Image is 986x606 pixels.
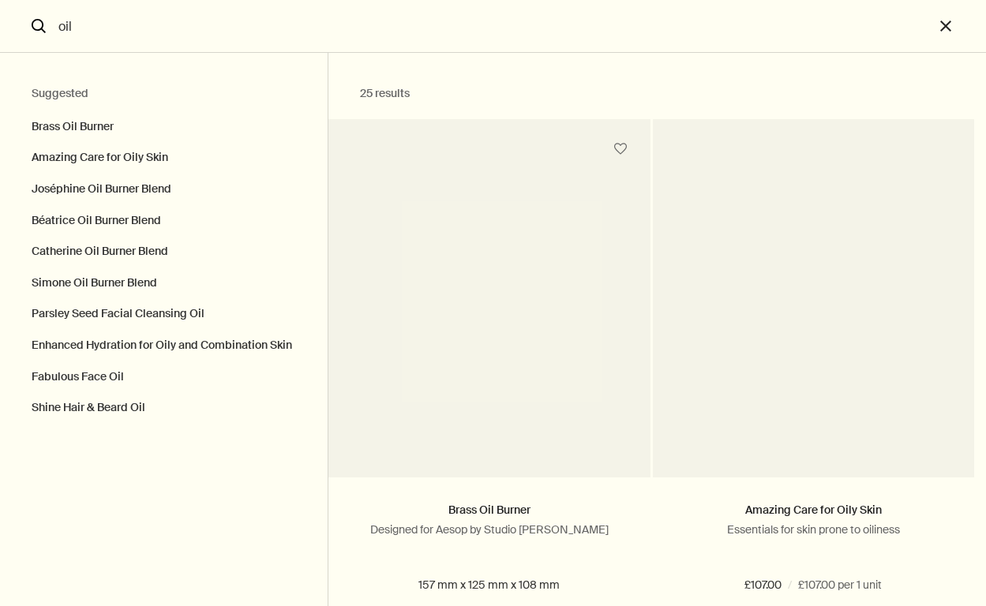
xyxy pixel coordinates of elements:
[788,576,792,595] span: /
[352,522,626,537] p: Designed for Aesop by Studio [PERSON_NAME]
[798,576,882,595] span: £107.00 per 1 unit
[360,84,928,103] h2: 25 results
[448,503,530,517] a: Brass Oil Burner
[606,135,635,163] button: Save to cabinet
[745,503,882,517] a: Amazing Care for Oily Skin
[32,84,296,103] h2: Suggested
[744,576,782,595] span: £107.00
[677,522,950,537] p: Essentials for skin prone to oiliness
